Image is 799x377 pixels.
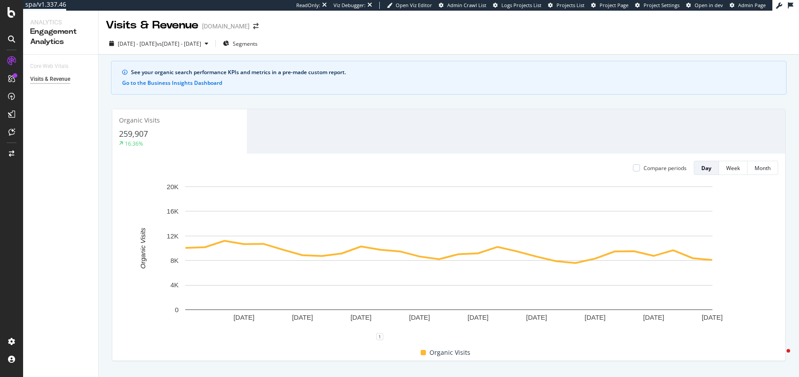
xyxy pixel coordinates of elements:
[686,2,723,9] a: Open in dev
[769,347,790,368] iframe: Intercom live chat
[409,314,430,321] text: [DATE]
[171,257,179,264] text: 8K
[125,140,143,147] div: 16.36%
[644,164,687,172] div: Compare periods
[167,232,179,240] text: 12K
[644,2,680,8] span: Project Settings
[219,36,261,51] button: Segments
[30,18,91,27] div: Analytics
[468,314,489,321] text: [DATE]
[557,2,584,8] span: Projects List
[119,116,160,124] span: Organic Visits
[30,75,70,84] div: Visits & Revenue
[30,27,91,47] div: Engagement Analytics
[738,2,766,8] span: Admin Page
[202,22,250,31] div: [DOMAIN_NAME]
[119,128,148,139] span: 259,907
[350,314,371,321] text: [DATE]
[694,161,719,175] button: Day
[600,2,628,8] span: Project Page
[548,2,584,9] a: Projects List
[30,75,92,84] a: Visits & Revenue
[719,161,747,175] button: Week
[726,164,740,172] div: Week
[30,62,68,71] div: Core Web Vitals
[493,2,541,9] a: Logs Projects List
[111,61,787,95] div: info banner
[139,228,147,269] text: Organic Visits
[643,314,664,321] text: [DATE]
[447,2,486,8] span: Admin Crawl List
[376,333,383,340] div: 1
[234,314,254,321] text: [DATE]
[439,2,486,9] a: Admin Crawl List
[106,36,212,51] button: [DATE] - [DATE]vs[DATE] - [DATE]
[253,23,258,29] div: arrow-right-arrow-left
[730,2,766,9] a: Admin Page
[695,2,723,8] span: Open in dev
[118,40,157,48] span: [DATE] - [DATE]
[501,2,541,8] span: Logs Projects List
[119,182,779,337] svg: A chart.
[131,68,775,76] div: See your organic search performance KPIs and metrics in a pre-made custom report.
[584,314,605,321] text: [DATE]
[755,164,771,172] div: Month
[30,62,77,71] a: Core Web Vitals
[396,2,432,8] span: Open Viz Editor
[429,347,470,358] span: Organic Visits
[167,183,179,190] text: 20K
[233,40,258,48] span: Segments
[171,282,179,289] text: 4K
[292,314,313,321] text: [DATE]
[526,314,547,321] text: [DATE]
[701,164,712,172] div: Day
[106,18,199,33] div: Visits & Revenue
[747,161,778,175] button: Month
[175,306,179,314] text: 0
[122,80,222,86] button: Go to the Business Insights Dashboard
[591,2,628,9] a: Project Page
[702,314,723,321] text: [DATE]
[334,2,366,9] div: Viz Debugger:
[157,40,201,48] span: vs [DATE] - [DATE]
[387,2,432,9] a: Open Viz Editor
[296,2,320,9] div: ReadOnly:
[635,2,680,9] a: Project Settings
[167,207,179,215] text: 16K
